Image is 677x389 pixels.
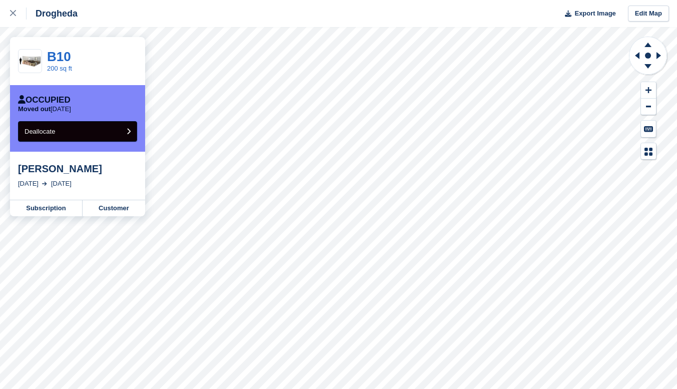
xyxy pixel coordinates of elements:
a: Subscription [10,200,83,216]
img: arrow-right-light-icn-cde0832a797a2874e46488d9cf13f60e5c3a73dbe684e267c42b8395dfbc2abf.svg [42,182,47,186]
button: Zoom Out [641,99,656,115]
button: Export Image [559,6,616,22]
span: Moved out [18,105,51,113]
button: Keyboard Shortcuts [641,121,656,137]
span: Deallocate [25,128,55,135]
a: B10 [47,49,71,64]
img: 200-sqft-unit%20(4).jpg [19,53,42,70]
span: Export Image [574,9,615,19]
a: Customer [83,200,145,216]
a: 200 sq ft [47,65,72,72]
div: [DATE] [51,179,72,189]
div: [DATE] [18,179,39,189]
div: Occupied [18,95,71,105]
div: [PERSON_NAME] [18,163,137,175]
div: Drogheda [27,8,78,20]
button: Map Legend [641,143,656,160]
a: Edit Map [628,6,669,22]
p: [DATE] [18,105,71,113]
button: Deallocate [18,121,137,142]
button: Zoom In [641,82,656,99]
